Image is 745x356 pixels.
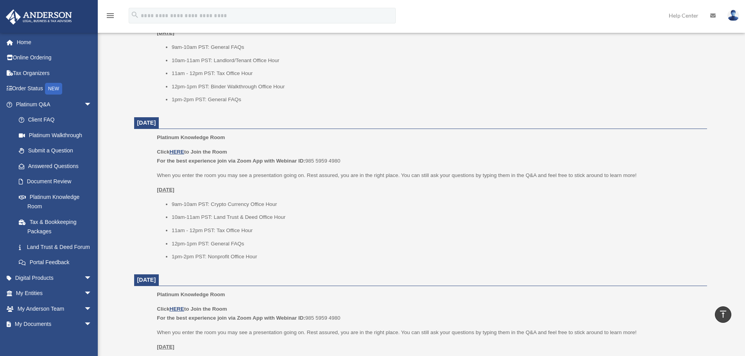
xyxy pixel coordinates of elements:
li: 12pm-1pm PST: Binder Walkthrough Office Hour [172,82,702,91]
span: arrow_drop_down [84,97,100,113]
li: 10am-11am PST: Landlord/Tenant Office Hour [172,56,702,65]
span: [DATE] [137,277,156,283]
a: Tax Organizers [5,65,104,81]
li: 9am-10am PST: General FAQs [172,43,702,52]
a: Platinum Q&Aarrow_drop_down [5,97,104,112]
li: 11am - 12pm PST: Tax Office Hour [172,69,702,78]
a: HERE [169,306,184,312]
li: 9am-10am PST: Crypto Currency Office Hour [172,200,702,209]
p: 985 5959 4980 [157,304,701,323]
p: When you enter the room you may see a presentation going on. Rest assured, you are in the right p... [157,171,701,180]
a: My Anderson Teamarrow_drop_down [5,301,104,317]
a: Client FAQ [11,112,104,128]
img: Anderson Advisors Platinum Portal [4,9,74,25]
a: Digital Productsarrow_drop_down [5,270,104,286]
i: search [131,11,139,19]
a: Home [5,34,104,50]
a: Platinum Knowledge Room [11,189,100,214]
a: HERE [169,149,184,155]
b: For the best experience join via Zoom App with Webinar ID: [157,158,305,164]
a: Tax & Bookkeeping Packages [11,214,104,239]
i: menu [106,11,115,20]
span: arrow_drop_down [84,286,100,302]
li: 12pm-1pm PST: General FAQs [172,239,702,249]
a: Portal Feedback [11,255,104,270]
a: Land Trust & Deed Forum [11,239,104,255]
a: Submit a Question [11,143,104,159]
a: My Entitiesarrow_drop_down [5,286,104,301]
b: For the best experience join via Zoom App with Webinar ID: [157,315,305,321]
p: 985 5959 4980 [157,147,701,166]
span: arrow_drop_down [84,301,100,317]
b: Click to Join the Room [157,306,227,312]
a: My Documentsarrow_drop_down [5,317,104,332]
span: Platinum Knowledge Room [157,134,225,140]
u: [DATE] [157,344,174,350]
a: Platinum Walkthrough [11,127,104,143]
li: 10am-11am PST: Land Trust & Deed Office Hour [172,213,702,222]
li: 1pm-2pm PST: General FAQs [172,95,702,104]
span: arrow_drop_down [84,270,100,286]
p: When you enter the room you may see a presentation going on. Rest assured, you are in the right p... [157,328,701,337]
a: vertical_align_top [715,306,731,323]
a: Answered Questions [11,158,104,174]
a: menu [106,14,115,20]
li: 11am - 12pm PST: Tax Office Hour [172,226,702,235]
u: [DATE] [157,187,174,193]
a: Online Ordering [5,50,104,66]
span: arrow_drop_down [84,317,100,333]
span: Platinum Knowledge Room [157,292,225,297]
div: NEW [45,83,62,95]
a: Document Review [11,174,104,190]
img: User Pic [727,10,739,21]
li: 1pm-2pm PST: Nonprofit Office Hour [172,252,702,261]
span: [DATE] [137,120,156,126]
i: vertical_align_top [718,309,728,319]
b: Click to Join the Room [157,149,227,155]
a: Order StatusNEW [5,81,104,97]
